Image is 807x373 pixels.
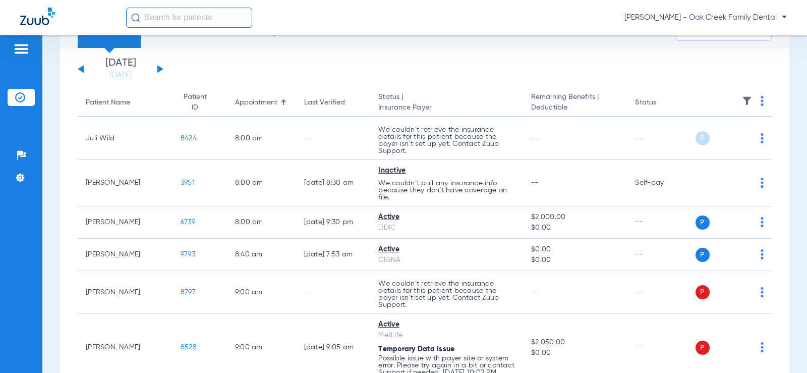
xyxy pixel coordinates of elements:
span: $2,000.00 [531,212,619,223]
span: Temporary Data Issue [378,346,454,353]
td: [PERSON_NAME] [78,206,172,239]
span: 8424 [181,135,197,142]
span: P [696,216,710,230]
span: $0.00 [531,244,619,255]
td: Self-pay [627,160,695,206]
div: CIGNA [378,255,515,265]
a: [DATE] [90,70,151,80]
td: [DATE] 7:53 AM [296,239,371,271]
span: 9793 [181,251,195,258]
span: [PERSON_NAME] - Oak Creek Family Dental [624,13,787,23]
span: $2,050.00 [531,337,619,348]
td: [DATE] 9:30 PM [296,206,371,239]
td: -- [627,117,695,160]
td: 9:00 AM [227,271,296,314]
li: [DATE] [90,58,151,80]
div: Last Verified [304,97,363,108]
span: P [696,341,710,355]
input: Search for patients [126,8,252,28]
td: 8:40 AM [227,239,296,271]
span: 8528 [181,344,197,351]
div: Active [378,212,515,223]
th: Status [627,89,695,117]
span: P [696,285,710,299]
span: P [696,248,710,262]
img: Search Icon [131,13,140,22]
div: Inactive [378,166,515,176]
img: filter.svg [742,96,752,106]
span: Insurance Payer [378,102,515,113]
img: group-dot-blue.svg [761,287,764,297]
div: MetLife [378,330,515,341]
td: -- [296,117,371,160]
td: 8:00 AM [227,160,296,206]
td: -- [627,206,695,239]
div: Last Verified [304,97,345,108]
th: Status | [370,89,523,117]
span: -- [531,179,539,186]
td: [PERSON_NAME] [78,160,172,206]
span: 8797 [181,289,196,296]
span: 3951 [181,179,195,186]
span: Deductible [531,102,619,113]
td: -- [296,271,371,314]
div: Patient ID [181,92,219,113]
img: Zuub Logo [20,8,55,25]
span: 6739 [181,219,195,226]
span: $0.00 [531,255,619,265]
td: -- [627,271,695,314]
div: Appointment [235,97,288,108]
div: Active [378,244,515,255]
span: -- [531,135,539,142]
td: -- [627,239,695,271]
div: DDIC [378,223,515,233]
img: hamburger-icon [13,43,29,55]
td: Juli Wild [78,117,172,160]
div: Patient Name [86,97,130,108]
img: group-dot-blue.svg [761,96,764,106]
td: 8:00 AM [227,117,296,160]
span: P [696,131,710,145]
img: group-dot-blue.svg [761,178,764,188]
span: -- [531,289,539,296]
p: We couldn’t pull any insurance info because they don’t have coverage on file. [378,180,515,201]
p: We couldn’t retrieve the insurance details for this patient because the payer isn’t set up yet. C... [378,126,515,154]
img: group-dot-blue.svg [761,249,764,259]
img: group-dot-blue.svg [761,342,764,352]
th: Remaining Benefits | [523,89,627,117]
td: [PERSON_NAME] [78,239,172,271]
img: group-dot-blue.svg [761,133,764,143]
td: [DATE] 8:30 AM [296,160,371,206]
p: We couldn’t retrieve the insurance details for this patient because the payer isn’t set up yet. C... [378,280,515,308]
img: group-dot-blue.svg [761,217,764,227]
span: $0.00 [531,223,619,233]
span: $0.00 [531,348,619,358]
div: Appointment [235,97,277,108]
td: 8:00 AM [227,206,296,239]
div: Patient ID [181,92,210,113]
div: Active [378,319,515,330]
div: Patient Name [86,97,164,108]
td: [PERSON_NAME] [78,271,172,314]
